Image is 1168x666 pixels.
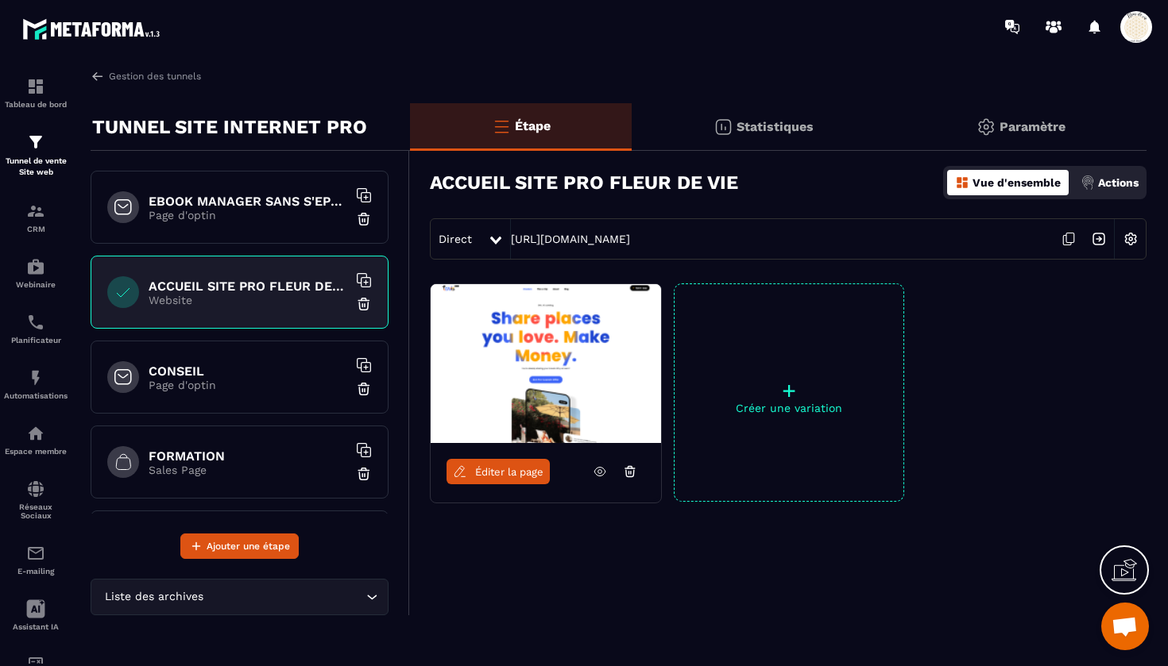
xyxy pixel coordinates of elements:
span: Éditer la page [475,466,543,478]
a: Éditer la page [447,459,550,484]
img: trash [356,296,372,312]
img: email [26,544,45,563]
img: stats.20deebd0.svg [714,117,733,137]
img: trash [356,381,372,397]
img: actions.d6e523a2.png [1081,175,1095,190]
p: Planificateur [4,336,68,345]
p: Tableau de bord [4,100,68,109]
img: setting-gr.5f69749f.svg [977,117,996,137]
p: Créer une variation [675,402,903,414]
p: CRM [4,225,68,233]
img: arrow-next.bcc2205e.svg [1084,224,1114,254]
span: Ajouter une étape [207,538,290,554]
p: Page d'optin [149,379,347,391]
img: trash [356,466,372,482]
p: Webinaire [4,280,68,289]
img: formation [26,202,45,221]
a: automationsautomationsEspace membre [4,412,68,468]
img: social-network [26,479,45,499]
h6: EBOOK MANAGER SANS S'EPUISER OFFERT [149,194,347,209]
p: Étape [515,118,551,133]
a: [URL][DOMAIN_NAME] [511,233,630,245]
a: social-networksocial-networkRéseaux Sociaux [4,468,68,532]
p: Tunnel de vente Site web [4,156,68,178]
h6: FORMATION [149,448,347,464]
button: Ajouter une étape [180,533,299,559]
h6: ACCUEIL SITE PRO FLEUR DE VIE [149,279,347,294]
img: automations [26,368,45,387]
p: + [675,379,903,402]
div: Ouvrir le chat [1101,602,1149,650]
a: automationsautomationsAutomatisations [4,356,68,412]
img: arrow [91,69,105,83]
img: automations [26,257,45,276]
img: setting-w.858f3a88.svg [1116,224,1146,254]
span: Liste des archives [101,588,207,606]
p: Assistant IA [4,622,68,631]
img: scheduler [26,313,45,332]
img: dashboard-orange.40269519.svg [955,175,969,190]
img: trash [356,211,372,227]
img: formation [26,77,45,96]
p: Espace membre [4,447,68,456]
img: automations [26,424,45,443]
p: TUNNEL SITE INTERNET PRO [92,111,367,143]
p: Vue d'ensemble [973,176,1061,189]
h3: ACCUEIL SITE PRO FLEUR DE VIE [430,171,738,194]
p: E-mailing [4,567,68,576]
a: schedulerschedulerPlanificateur [4,301,68,356]
p: Automatisations [4,391,68,400]
p: Réseaux Sociaux [4,502,68,520]
a: automationsautomationsWebinaire [4,245,68,301]
img: logo [22,14,165,44]
a: emailemailE-mailing [4,532,68,587]
h6: CONSEIL [149,364,347,379]
a: Gestion des tunnels [91,69,201,83]
a: formationformationCRM [4,190,68,245]
img: image [431,284,661,443]
p: Paramètre [1000,119,1066,134]
p: Website [149,294,347,306]
span: Direct [439,233,472,245]
a: formationformationTableau de bord [4,65,68,121]
a: Assistant IA [4,587,68,643]
p: Page d'optin [149,209,347,221]
p: Actions [1098,176,1139,189]
p: Statistiques [737,119,814,134]
a: formationformationTunnel de vente Site web [4,121,68,190]
img: bars-o.4a397970.svg [492,117,511,136]
p: Sales Page [149,464,347,476]
img: formation [26,133,45,152]
input: Search for option [207,588,362,606]
div: Search for option [91,579,389,615]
